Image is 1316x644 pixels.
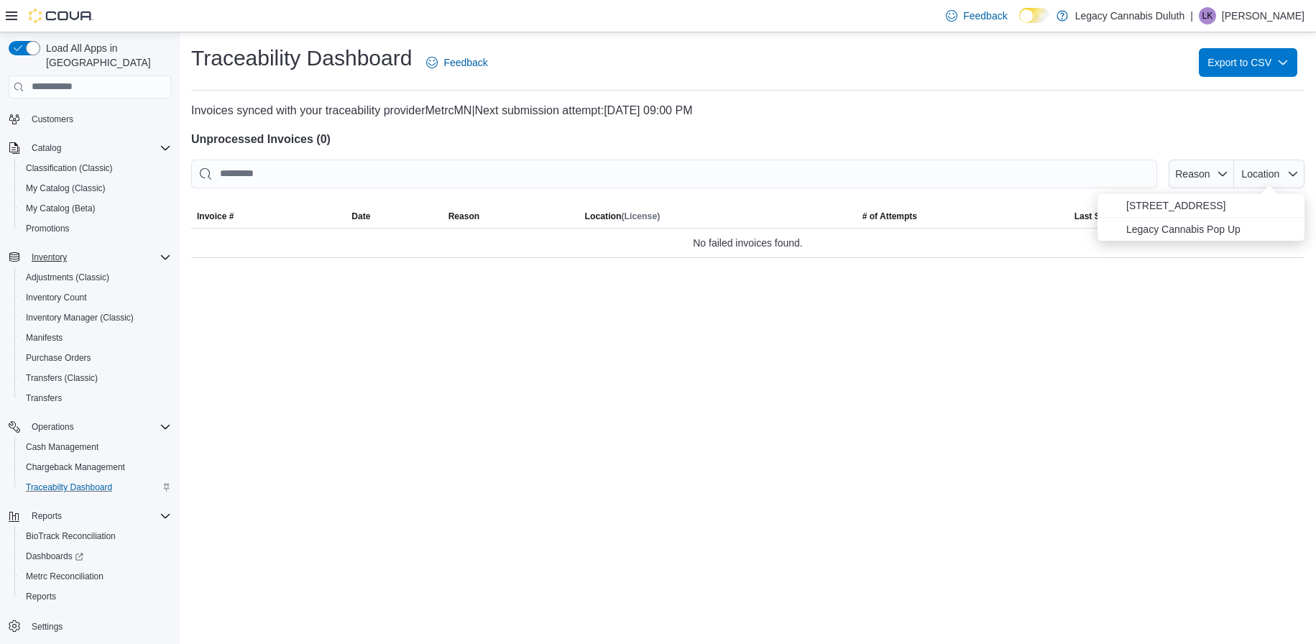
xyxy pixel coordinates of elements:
[32,114,73,125] span: Customers
[26,139,171,157] span: Catalog
[351,211,370,222] span: Date
[26,418,171,436] span: Operations
[20,568,109,585] a: Metrc Reconciliation
[32,142,61,154] span: Catalog
[20,528,171,545] span: BioTrack Reconciliation
[693,234,803,252] span: No failed invoices found.
[20,309,171,326] span: Inventory Manager (Classic)
[20,548,171,565] span: Dashboards
[26,418,80,436] button: Operations
[14,267,177,287] button: Adjustments (Classic)
[26,249,171,266] span: Inventory
[20,528,121,545] a: BioTrack Reconciliation
[448,211,479,222] span: Reason
[20,160,119,177] a: Classification (Classic)
[26,617,171,635] span: Settings
[26,530,116,542] span: BioTrack Reconciliation
[1207,48,1289,77] span: Export to CSV
[32,621,63,632] span: Settings
[20,160,171,177] span: Classification (Classic)
[1126,221,1296,238] span: Legacy Cannabis Pop Up
[20,459,171,476] span: Chargeback Management
[14,328,177,348] button: Manifests
[20,289,171,306] span: Inventory Count
[3,615,177,636] button: Settings
[20,438,104,456] a: Cash Management
[20,309,139,326] a: Inventory Manager (Classic)
[26,139,67,157] button: Catalog
[191,44,412,73] h1: Traceability Dashboard
[20,200,171,217] span: My Catalog (Beta)
[1222,7,1305,24] p: [PERSON_NAME]
[346,205,442,228] button: Date
[26,111,79,128] a: Customers
[1126,197,1296,214] span: [STREET_ADDRESS]
[20,180,111,197] a: My Catalog (Classic)
[14,348,177,368] button: Purchase Orders
[20,588,62,605] a: Reports
[26,249,73,266] button: Inventory
[1019,23,1020,24] span: Dark Mode
[14,526,177,546] button: BioTrack Reconciliation
[20,479,171,496] span: Traceabilty Dashboard
[197,211,234,222] span: Invoice #
[443,55,487,70] span: Feedback
[40,41,171,70] span: Load All Apps in [GEOGRAPHIC_DATA]
[20,329,68,346] a: Manifests
[3,417,177,437] button: Operations
[26,312,134,323] span: Inventory Manager (Classic)
[20,349,97,367] a: Purchase Orders
[3,506,177,526] button: Reports
[26,507,171,525] span: Reports
[1202,7,1213,24] span: LK
[14,158,177,178] button: Classification (Classic)
[1190,7,1193,24] p: |
[940,1,1013,30] a: Feedback
[20,220,171,237] span: Promotions
[1075,211,1137,222] span: Last Submitted
[862,211,917,222] span: # of Attempts
[26,392,62,404] span: Transfers
[14,287,177,308] button: Inventory Count
[1075,7,1185,24] p: Legacy Cannabis Duluth
[1199,7,1216,24] div: Lindsey Koens
[20,269,171,286] span: Adjustments (Classic)
[191,102,1305,119] p: Invoices synced with your traceability provider MetrcMN | [DATE] 09:00 PM
[3,109,177,129] button: Customers
[32,510,62,522] span: Reports
[26,183,106,194] span: My Catalog (Classic)
[622,211,661,221] span: (License)
[1175,168,1210,180] span: Reason
[20,329,171,346] span: Manifests
[963,9,1007,23] span: Feedback
[1241,168,1279,180] span: Location
[26,482,112,493] span: Traceabilty Dashboard
[1169,160,1234,188] button: Reason
[1098,218,1305,241] li: Legacy Cannabis Pop Up
[26,332,63,344] span: Manifests
[3,247,177,267] button: Inventory
[20,588,171,605] span: Reports
[1098,194,1305,218] li: 1906 W Superior St.
[191,160,1157,188] input: This is a search bar. After typing your query, hit enter to filter the results lower in the page.
[26,372,98,384] span: Transfers (Classic)
[26,203,96,214] span: My Catalog (Beta)
[14,586,177,607] button: Reports
[26,110,171,128] span: Customers
[26,223,70,234] span: Promotions
[20,369,103,387] a: Transfers (Classic)
[584,211,660,222] span: Location (License)
[14,178,177,198] button: My Catalog (Classic)
[20,459,131,476] a: Chargeback Management
[26,618,68,635] a: Settings
[191,205,346,228] button: Invoice #
[20,390,68,407] a: Transfers
[20,369,171,387] span: Transfers (Classic)
[3,138,177,158] button: Catalog
[20,269,115,286] a: Adjustments (Classic)
[20,349,171,367] span: Purchase Orders
[26,571,103,582] span: Metrc Reconciliation
[20,289,93,306] a: Inventory Count
[14,566,177,586] button: Metrc Reconciliation
[14,388,177,408] button: Transfers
